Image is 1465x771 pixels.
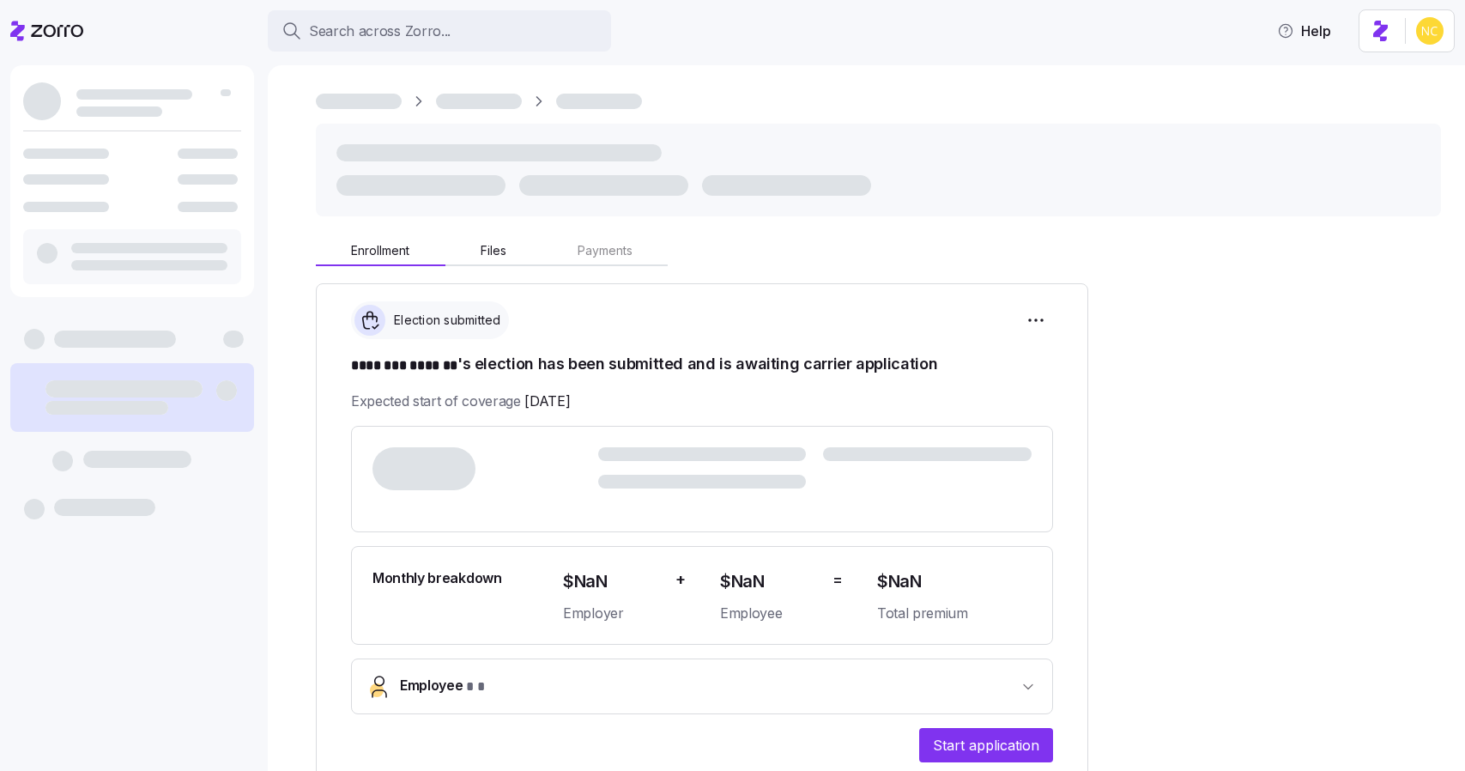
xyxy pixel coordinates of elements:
span: $NaN [720,568,819,596]
span: $NaN [877,568,1032,596]
span: Payments [578,245,633,257]
span: Expected start of coverage [351,391,570,412]
span: $NaN [563,568,662,596]
button: Search across Zorro... [268,10,611,52]
span: Employer [563,603,662,624]
button: Start application [919,728,1053,762]
span: Election submitted [389,312,501,329]
span: Total premium [877,603,1032,624]
span: Help [1277,21,1331,41]
span: Employee [720,603,819,624]
span: Files [481,245,506,257]
span: Monthly breakdown [372,568,502,589]
span: = [832,568,843,592]
h1: 's election has been submitted and is awaiting carrier application [351,353,1053,377]
span: [DATE] [524,391,570,412]
img: e03b911e832a6112bf72643c5874f8d8 [1416,17,1444,45]
span: + [675,568,686,592]
span: Employee [400,675,485,698]
button: Help [1263,14,1345,48]
span: Search across Zorro... [309,21,451,42]
button: Employee* * [352,659,1052,713]
span: Start application [933,735,1039,756]
span: Enrollment [351,245,409,257]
